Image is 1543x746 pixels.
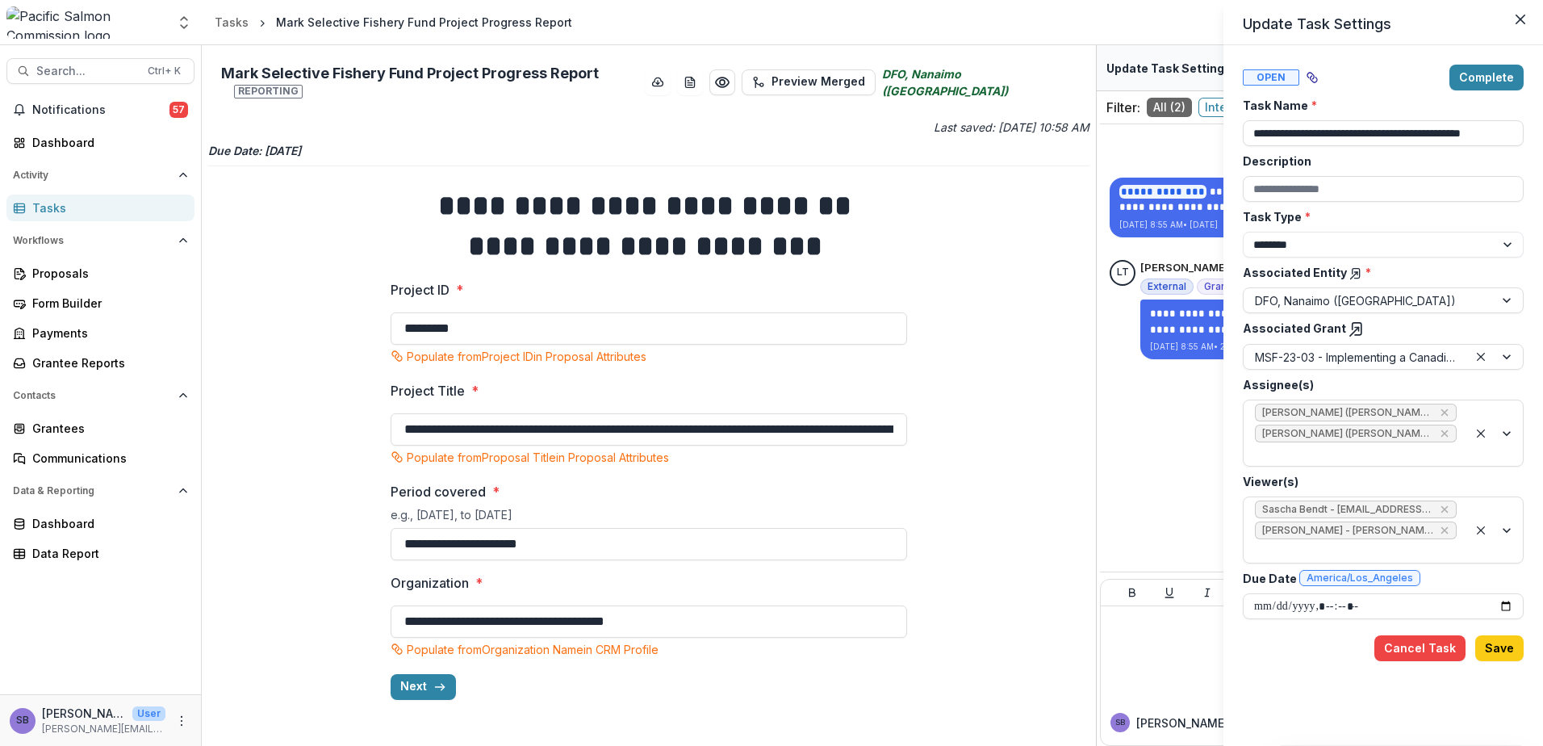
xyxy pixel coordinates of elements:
[1243,570,1514,587] label: Due Date
[1243,264,1514,281] label: Associated Entity
[1438,404,1451,421] div: Remove Rob Houtman (rob.houtman@dfo-mpo.gc.ca)
[1438,425,1451,442] div: Remove Laura Tessier (laura.tessier@dfo-mpo.gc.ca)
[1243,376,1514,393] label: Assignee(s)
[1507,6,1533,32] button: Close
[1243,208,1514,225] label: Task Type
[1374,635,1466,661] button: Cancel Task
[1299,65,1325,90] button: View dependent tasks
[1471,347,1491,367] div: Clear selected options
[1449,65,1524,90] button: Complete
[1262,525,1433,536] span: [PERSON_NAME] - [PERSON_NAME][EMAIL_ADDRESS][DOMAIN_NAME]
[1243,153,1514,170] label: Description
[1475,635,1524,661] button: Save
[1243,97,1514,114] label: Task Name
[1243,473,1514,490] label: Viewer(s)
[1262,407,1433,418] span: [PERSON_NAME] ([PERSON_NAME][EMAIL_ADDRESS][PERSON_NAME][DOMAIN_NAME])
[1438,501,1451,518] div: Remove Sascha Bendt - bendt@psc.org
[1243,69,1299,86] span: Open
[1471,424,1491,443] div: Clear selected options
[1471,521,1491,540] div: Clear selected options
[1307,572,1413,584] span: America/Los_Angeles
[1243,320,1514,337] label: Associated Grant
[1262,504,1433,515] span: Sascha Bendt - [EMAIL_ADDRESS][DOMAIN_NAME]
[1262,428,1433,439] span: [PERSON_NAME] ([PERSON_NAME][EMAIL_ADDRESS][PERSON_NAME][DOMAIN_NAME])
[1438,522,1451,539] div: Remove Victor Keong - keong@psc.org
